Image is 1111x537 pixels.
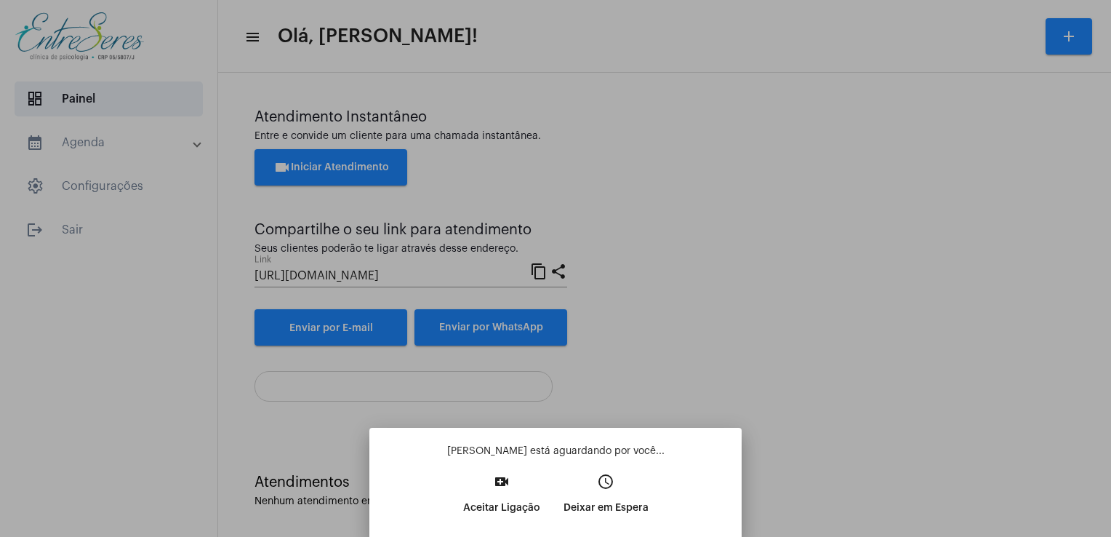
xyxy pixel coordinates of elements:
[563,495,649,521] p: Deixar em Espera
[493,473,510,490] mat-icon: video_call
[463,495,540,521] p: Aceitar Ligação
[381,444,730,458] p: [PERSON_NAME] está aguardando por você...
[452,469,552,531] button: Aceitar Ligação
[552,469,660,531] button: Deixar em Espera
[597,473,614,490] mat-icon: access_time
